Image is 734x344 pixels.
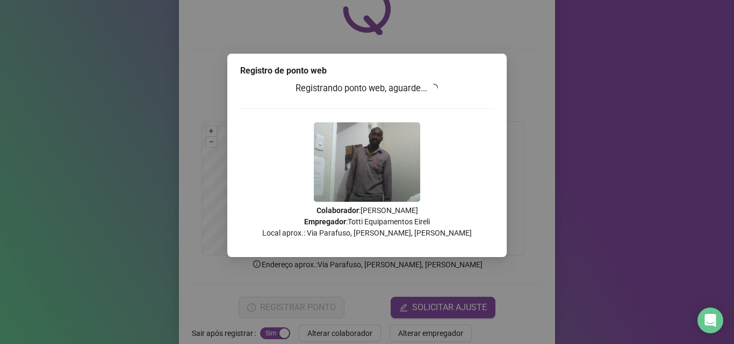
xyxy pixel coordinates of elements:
strong: Empregador [304,217,346,226]
strong: Colaborador [316,206,359,215]
img: 2Q== [314,122,420,202]
h3: Registrando ponto web, aguarde... [240,82,494,96]
div: Open Intercom Messenger [697,308,723,333]
div: Registro de ponto web [240,64,494,77]
span: loading [428,82,440,94]
p: : [PERSON_NAME] : Totti Equipamentos Eireli Local aprox.: Via Parafuso, [PERSON_NAME], [PERSON_NAME] [240,205,494,239]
